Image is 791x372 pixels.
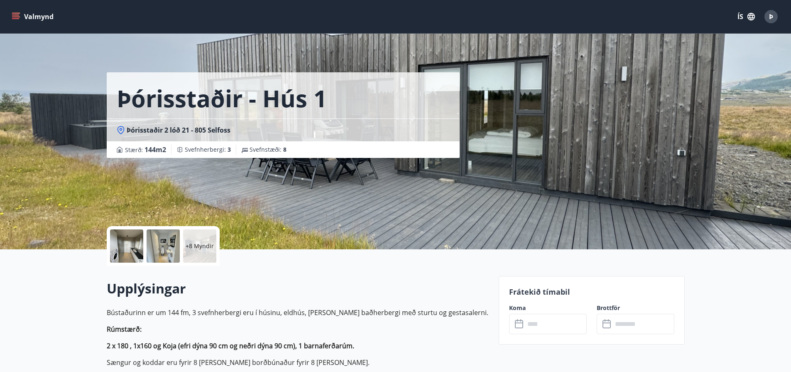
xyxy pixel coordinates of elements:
p: Sængur og koddar eru fyrir 8 [PERSON_NAME] borðbúnaður fyrir 8 [PERSON_NAME]. [107,357,489,367]
label: Koma [509,304,587,312]
label: Brottför [597,304,674,312]
span: Svefnherbergi : [185,145,231,154]
span: 8 [283,145,287,153]
span: 144 m2 [144,145,166,154]
button: menu [10,9,57,24]
h2: Upplýsingar [107,279,489,298]
span: 3 [228,145,231,153]
span: Þórisstaðir 2 lóð 21 - 805 Selfoss [127,126,230,135]
span: Svefnstæði : [250,145,287,154]
span: Stærð : [125,145,166,155]
button: Þ [761,7,781,27]
button: ÍS [733,9,759,24]
strong: 2 x 180 , 1x160 og Koja (efri dýna 90 cm og neðri dýna 90 cm), 1 barnaferðarúm. [107,341,354,350]
h1: Þórisstaðir - Hús 1 [117,82,327,114]
p: Frátekið tímabil [509,286,674,297]
strong: Rúmstærð: [107,325,142,334]
span: Þ [769,12,773,21]
p: Bústaðurinn er um 144 fm, 3 svefnherbergi eru í húsinu, eldhús, [PERSON_NAME] baðherbergi með stu... [107,308,489,318]
p: +8 Myndir [186,242,214,250]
